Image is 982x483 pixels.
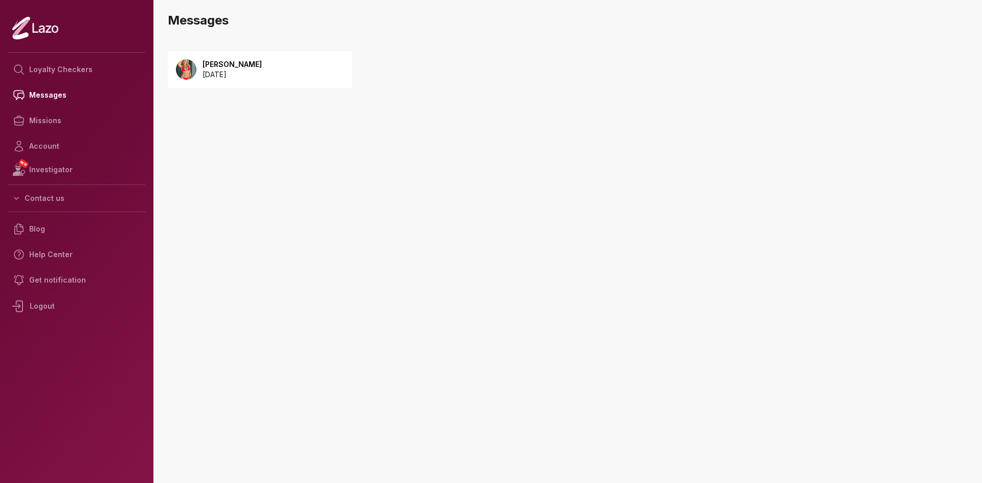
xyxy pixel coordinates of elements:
button: Contact us [8,189,145,208]
img: 520ecdbb-042a-4e5d-99ca-1af144eed449 [176,59,196,80]
a: Help Center [8,242,145,267]
a: Blog [8,216,145,242]
p: [DATE] [203,70,262,80]
a: NEWInvestigator [8,159,145,180]
a: Loyalty Checkers [8,57,145,82]
a: Messages [8,82,145,108]
a: Missions [8,108,145,133]
a: Get notification [8,267,145,293]
p: [PERSON_NAME] [203,59,262,70]
a: Account [8,133,145,159]
h3: Messages [168,12,974,29]
div: Logout [8,293,145,319]
span: NEW [18,158,29,169]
